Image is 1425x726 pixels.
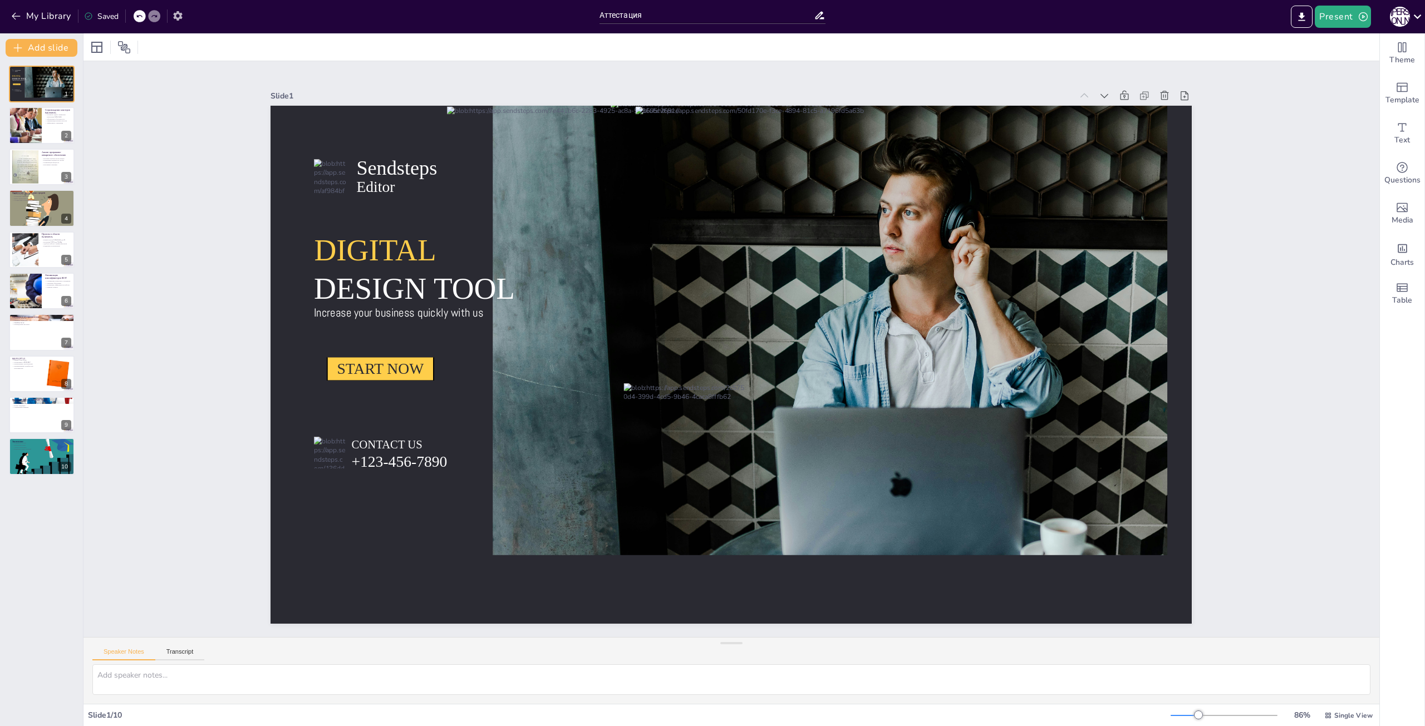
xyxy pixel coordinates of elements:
div: https://cdn.sendsteps.com/images/logo/sendsteps_logo_white.pnghttps://cdn.sendsteps.com/images/lo... [9,190,75,226]
p: Настройка CI/CD для Prodigy [42,241,71,243]
div: 1 [61,89,71,99]
div: 9 [61,420,71,430]
span: Questions [1384,174,1421,186]
p: Новый кластер Kubernetes для AI [42,239,71,241]
div: 7 [9,314,75,350]
span: Template [1385,94,1419,106]
div: 2 [61,131,71,141]
p: Современные решения [12,407,71,409]
span: DIGITAL [12,75,21,77]
p: Обновления и безопасность [45,117,71,120]
div: https://cdn.sendsteps.com/images/logo/sendsteps_logo_white.pnghttps://cdn.sendsteps.com/images/lo... [9,107,75,144]
p: Заключение [12,439,71,443]
div: Add a table [1380,274,1424,314]
p: Логирование и SSO/LDAP [12,361,42,363]
button: Speaker Notes [92,648,155,660]
div: https://images.unsplash.com/photo-1559526323-cb2f2fe2591b?crop=entropy&cs=srgb&fm=jpg&ixid=M3w1Mj... [9,66,75,102]
div: 8 [61,379,71,389]
div: Get real-time input from your audience [1380,154,1424,194]
p: Анализ программно-аппаратного обеспечения [42,151,71,157]
span: START NOW [446,563,522,634]
p: Изучение проблем эксплуатации [42,157,71,160]
p: Автоматизация рутинных задач [12,194,71,196]
button: Б [PERSON_NAME] [1390,6,1410,28]
button: Transcript [155,648,205,660]
p: Подведение итогов [12,442,71,444]
p: Эффективное управление [45,122,71,124]
div: Saved [84,11,119,22]
span: CONTACT US [14,90,19,91]
p: Ускорение обновления [45,282,71,284]
div: 86 % [1289,710,1315,720]
span: START NOW [14,84,20,85]
span: Text [1394,134,1410,146]
div: 3 [61,172,71,182]
p: Обработка изображений [12,401,71,403]
p: OCR и детекторы брендов [12,403,71,405]
p: Проекты в области Computer Vision [12,398,71,402]
p: Проекты в области Kubernetes [42,233,71,239]
div: Add images, graphics, shapes or video [1380,194,1424,234]
span: Increase your business quickly with us [392,482,528,606]
span: Charts [1390,256,1414,269]
p: Распределение ресурсов [12,324,71,326]
p: Повышение надежности систем [42,160,71,162]
p: Повышение эффективности работы [45,284,71,287]
p: Сопровождение кластеров Kubernetes [45,108,71,114]
span: Table [1392,294,1412,307]
div: Slide 1 / 10 [88,710,1171,720]
span: DIGITAL [344,460,458,567]
p: Kubeflow Serve [12,322,71,324]
span: Sendsteps [15,70,21,71]
p: Удовлетворение потребностей пользователей [12,365,42,369]
p: KASPI GPT UI [12,357,42,360]
div: 7 [61,338,71,348]
p: Сокращение количества сотрудников [45,280,71,282]
p: Минимизация времени простоя [45,120,71,122]
span: DESIGN TOOL [12,77,27,80]
input: Insert title [600,7,814,23]
div: 6 [61,296,71,306]
span: Editor [15,71,18,72]
div: Change the overall theme [1380,33,1424,73]
p: Внедрение новых решений [12,448,71,450]
p: Поддержка пользователей [42,245,71,247]
span: Editor [338,447,379,485]
div: https://cdn.sendsteps.com/images/logo/sendsteps_logo_white.pnghttps://cdn.sendsteps.com/images/lo... [9,273,75,309]
p: Дальнейшие шаги [12,444,71,446]
span: Theme [1389,54,1415,66]
span: Sendsteps [325,403,399,473]
button: Add slide [6,39,77,57]
p: Повышение эффективности [12,196,71,198]
button: My Library [8,7,76,25]
div: https://cdn.sendsteps.com/images/logo/sendsteps_logo_white.pnghttps://cdn.sendsteps.com/images/lo... [9,231,75,268]
p: Основные задачи управления кластерами Kubernetes [45,113,71,117]
div: 9 [9,397,75,433]
div: 8 [9,355,75,392]
div: https://cdn.sendsteps.com/images/logo/sendsteps_logo_white.pnghttps://cdn.sendsteps.com/images/lo... [9,149,75,185]
p: Новые тенденции [12,404,71,407]
p: Оптимизация процессов [42,161,71,164]
div: 4 [61,214,71,224]
span: Single View [1334,711,1373,720]
div: 10 [58,462,71,472]
div: 5 [61,255,71,265]
p: Удобство работы с инфраструктурой [42,243,71,245]
span: Position [117,41,131,54]
span: +123-456-7890 [14,90,21,91]
div: 10 [9,438,75,475]
p: Регулярные проверки [42,164,71,166]
div: Add text boxes [1380,113,1424,154]
div: Б [PERSON_NAME] [1390,7,1410,27]
div: Add charts and graphs [1380,234,1424,274]
p: Анализ результатов [12,446,71,448]
button: Present [1315,6,1370,28]
span: Media [1392,214,1413,226]
p: Kubeflow и его применение [12,315,71,319]
p: Применение программных средств [12,191,71,195]
p: Kubeflow Pipelines [12,318,71,320]
p: Выбор правильных решений [12,197,71,200]
p: Единая точка входа [12,359,42,361]
div: Add ready made slides [1380,73,1424,113]
span: DESIGN TOOL [369,436,541,595]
